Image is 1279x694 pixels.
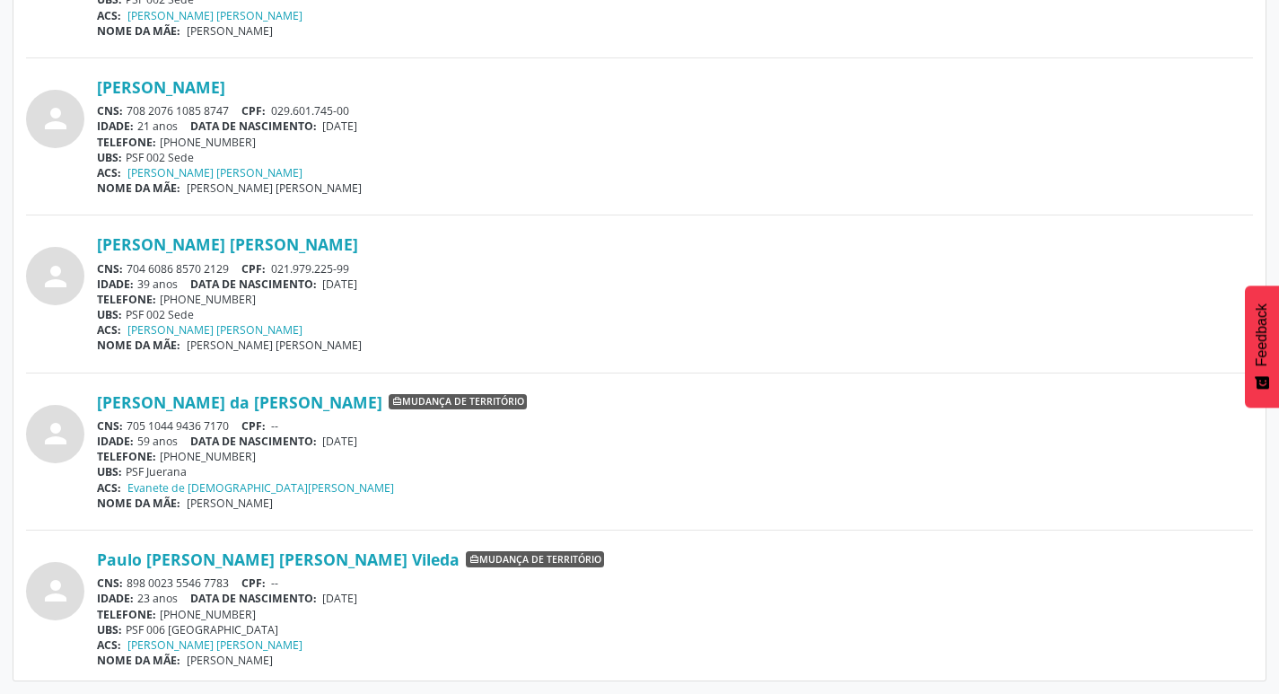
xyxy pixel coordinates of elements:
span: CPF: [241,575,266,591]
div: [PHONE_NUMBER] [97,449,1253,464]
span: CPF: [241,261,266,277]
span: DATA DE NASCIMENTO: [190,277,317,292]
span: [PERSON_NAME] [187,496,273,511]
span: [DATE] [322,119,357,134]
span: ACS: [97,8,121,23]
span: NOME DA MÃE: [97,653,180,668]
span: CNS: [97,418,123,434]
a: [PERSON_NAME] da [PERSON_NAME] [97,392,382,412]
span: [PERSON_NAME] [PERSON_NAME] [187,180,362,196]
span: DATA DE NASCIMENTO: [190,591,317,606]
div: 23 anos [97,591,1253,606]
a: [PERSON_NAME] [PERSON_NAME] [127,637,302,653]
div: 39 anos [97,277,1253,292]
a: Paulo [PERSON_NAME] [PERSON_NAME] Vileda [97,549,460,569]
span: ACS: [97,637,121,653]
span: Mudança de território [389,394,527,410]
div: [PHONE_NUMBER] [97,135,1253,150]
span: NOME DA MÃE: [97,180,180,196]
span: ACS: [97,480,121,496]
a: [PERSON_NAME] [PERSON_NAME] [127,8,302,23]
i: person [39,417,72,450]
span: -- [271,418,278,434]
span: UBS: [97,464,122,479]
span: IDADE: [97,591,134,606]
span: [DATE] [322,434,357,449]
span: 021.979.225-99 [271,261,349,277]
span: ACS: [97,165,121,180]
span: NOME DA MÃE: [97,338,180,353]
div: 704 6086 8570 2129 [97,261,1253,277]
span: CNS: [97,103,123,119]
span: CPF: [241,418,266,434]
a: [PERSON_NAME] [PERSON_NAME] [127,165,302,180]
div: 59 anos [97,434,1253,449]
a: [PERSON_NAME] [PERSON_NAME] [97,234,358,254]
div: PSF 006 [GEOGRAPHIC_DATA] [97,622,1253,637]
div: [PHONE_NUMBER] [97,607,1253,622]
span: [DATE] [322,591,357,606]
div: PSF Juerana [97,464,1253,479]
span: Feedback [1254,303,1270,366]
span: DATA DE NASCIMENTO: [190,434,317,449]
div: [PHONE_NUMBER] [97,292,1253,307]
span: CNS: [97,575,123,591]
span: TELEFONE: [97,135,156,150]
span: TELEFONE: [97,292,156,307]
span: [PERSON_NAME] [187,23,273,39]
i: person [39,575,72,607]
a: [PERSON_NAME] [PERSON_NAME] [127,322,302,338]
div: 705 1044 9436 7170 [97,418,1253,434]
div: 708 2076 1085 8747 [97,103,1253,119]
span: TELEFONE: [97,607,156,622]
span: DATA DE NASCIMENTO: [190,119,317,134]
a: Evanete de [DEMOGRAPHIC_DATA][PERSON_NAME] [127,480,394,496]
span: ACS: [97,322,121,338]
span: UBS: [97,307,122,322]
span: [DATE] [322,277,357,292]
button: Feedback - Mostrar pesquisa [1245,286,1279,408]
span: NOME DA MÃE: [97,23,180,39]
div: PSF 002 Sede [97,307,1253,322]
span: TELEFONE: [97,449,156,464]
span: 029.601.745-00 [271,103,349,119]
span: IDADE: [97,434,134,449]
span: UBS: [97,622,122,637]
div: 898 0023 5546 7783 [97,575,1253,591]
i: person [39,102,72,135]
span: [PERSON_NAME] [PERSON_NAME] [187,338,362,353]
div: 21 anos [97,119,1253,134]
div: PSF 002 Sede [97,150,1253,165]
a: [PERSON_NAME] [97,77,225,97]
span: -- [271,575,278,591]
span: CPF: [241,103,266,119]
span: IDADE: [97,119,134,134]
span: Mudança de território [466,551,604,567]
span: UBS: [97,150,122,165]
span: IDADE: [97,277,134,292]
span: NOME DA MÃE: [97,496,180,511]
span: CNS: [97,261,123,277]
i: person [39,260,72,293]
span: [PERSON_NAME] [187,653,273,668]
